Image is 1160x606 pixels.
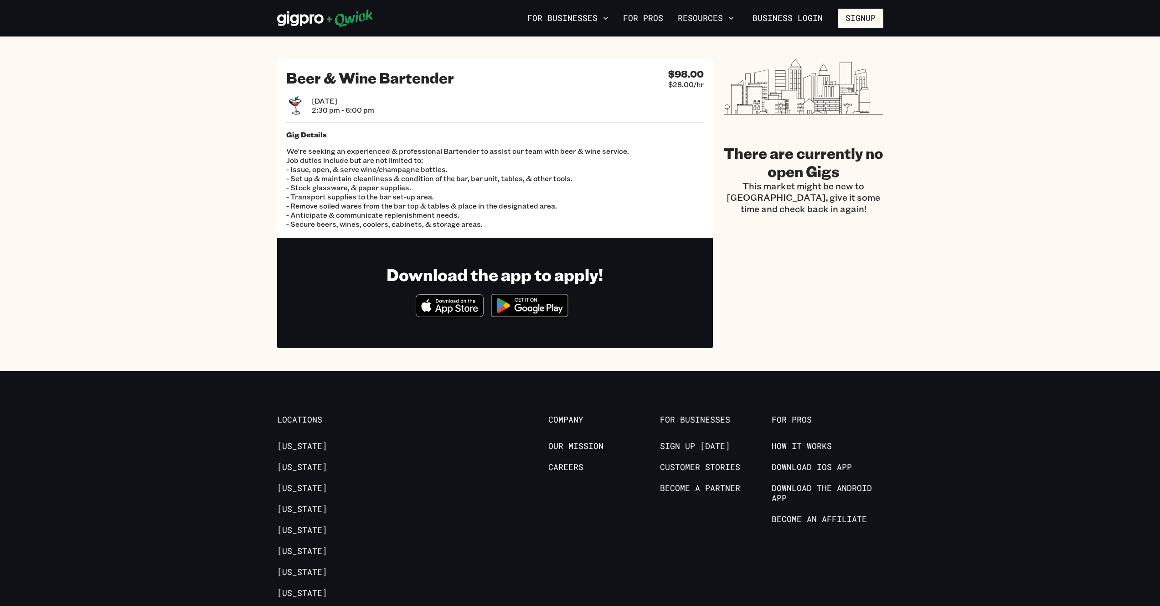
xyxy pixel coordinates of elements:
a: Business Login [745,9,830,28]
button: Resources [674,10,737,26]
a: Download on the App Store [416,309,484,319]
span: For Businesses [660,415,772,425]
a: [US_STATE] [277,546,327,557]
a: How it Works [772,441,832,452]
a: [US_STATE] [277,567,327,578]
a: Download the Android App [772,483,883,504]
button: Signup [838,9,883,28]
a: [US_STATE] [277,504,327,515]
a: [US_STATE] [277,588,327,599]
h2: There are currently no open Gigs [724,144,883,180]
h4: $98.00 [668,68,704,80]
img: Get it on Google Play [485,288,574,323]
span: $28.00/hr [668,80,704,89]
span: For Pros [772,415,883,425]
a: Careers [548,462,583,473]
a: [US_STATE] [277,462,327,473]
button: For Businesses [524,10,612,26]
span: [DATE] [312,96,374,105]
a: Customer stories [660,462,740,473]
span: Locations [277,415,389,425]
a: Download IOS App [772,462,852,473]
h5: Gig Details [286,130,704,139]
span: Company [548,415,660,425]
a: Our Mission [548,441,603,452]
a: [US_STATE] [277,525,327,536]
p: We're seeking an experienced & professional Bartender to assist our team with beer & wine service... [286,146,704,229]
h1: Download the app to apply! [387,264,603,285]
p: This market might be new to [GEOGRAPHIC_DATA], give it some time and check back in again! [724,180,883,214]
h2: Beer & Wine Bartender [286,68,454,87]
a: For Pros [619,10,667,26]
a: [US_STATE] [277,441,327,452]
span: 2:30 pm - 6:00 pm [312,105,374,115]
a: [US_STATE] [277,483,327,494]
a: Become a Partner [660,483,740,494]
a: Become an Affiliate [772,514,867,525]
a: Sign up [DATE] [660,441,730,452]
